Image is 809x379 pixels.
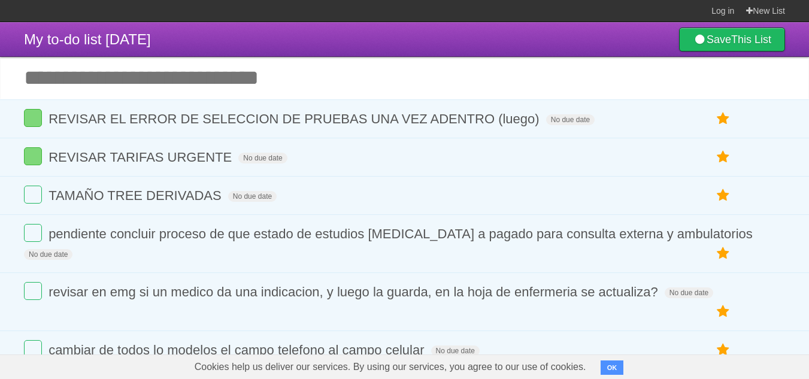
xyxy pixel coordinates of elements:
span: No due date [24,249,72,260]
span: My to-do list [DATE] [24,31,151,47]
label: Star task [712,186,735,205]
span: Cookies help us deliver our services. By using our services, you agree to our use of cookies. [183,355,598,379]
b: This List [731,34,771,46]
span: REVISAR EL ERROR DE SELECCION DE PRUEBAS UNA VEZ ADENTRO (luego) [49,111,543,126]
span: revisar en emg si un medico da una indicacion, y luego la guarda, en la hoja de enfermeria se act... [49,284,661,299]
span: No due date [238,153,287,163]
span: No due date [431,345,480,356]
span: No due date [228,191,277,202]
span: REVISAR TARIFAS URGENTE [49,150,235,165]
span: No due date [546,114,595,125]
label: Star task [712,302,735,322]
label: Done [24,224,42,242]
label: Done [24,109,42,127]
a: SaveThis List [679,28,785,51]
button: OK [601,360,624,375]
label: Star task [712,109,735,129]
label: Star task [712,147,735,167]
span: No due date [665,287,713,298]
span: pendiente concluir proceso de que estado de estudios [MEDICAL_DATA] a pagado para consulta extern... [49,226,756,241]
label: Done [24,186,42,204]
label: Done [24,147,42,165]
span: TAMAÑO TREE DERIVADAS [49,188,225,203]
label: Star task [712,244,735,263]
label: Star task [712,340,735,360]
label: Done [24,282,42,300]
label: Done [24,340,42,358]
span: cambiar de todos lo modelos el campo telefono al campo celular [49,342,427,357]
